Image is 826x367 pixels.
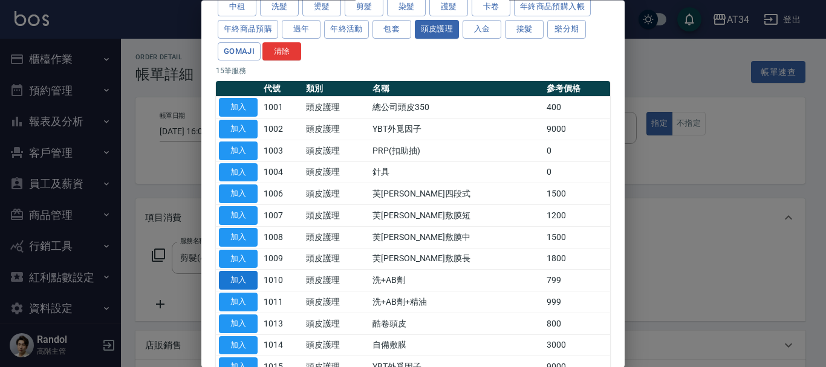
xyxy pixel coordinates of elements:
td: 頭皮護理 [303,313,369,335]
button: 年終活動 [324,20,369,39]
button: 接髮 [505,20,544,39]
td: 1008 [261,227,303,248]
th: 類別 [303,82,369,97]
button: 過年 [282,20,320,39]
td: 0 [544,162,610,184]
button: 包套 [372,20,411,39]
button: 加入 [219,207,258,226]
td: 1006 [261,183,303,205]
button: 清除 [262,42,301,61]
button: 頭皮護理 [415,20,460,39]
td: 酷卷頭皮 [369,313,544,335]
td: 頭皮護理 [303,140,369,162]
td: 洗+AB劑+精油 [369,291,544,313]
td: 1200 [544,205,610,227]
td: 1014 [261,335,303,357]
button: GOMAJI [218,42,261,61]
td: 1800 [544,248,610,270]
th: 代號 [261,82,303,97]
button: 加入 [219,163,258,182]
button: 入金 [463,20,501,39]
td: 芙[PERSON_NAME]敷膜中 [369,227,544,248]
th: 名稱 [369,82,544,97]
td: 1010 [261,270,303,291]
td: 芙[PERSON_NAME]敷膜長 [369,248,544,270]
button: 加入 [219,141,258,160]
td: 799 [544,270,610,291]
td: 1002 [261,119,303,140]
td: 1003 [261,140,303,162]
td: 自備敷膜 [369,335,544,357]
td: 總公司頭皮350 [369,97,544,119]
td: 頭皮護理 [303,97,369,119]
button: 加入 [219,228,258,247]
td: 999 [544,291,610,313]
button: 加入 [219,293,258,312]
td: 頭皮護理 [303,291,369,313]
td: 頭皮護理 [303,270,369,291]
td: 400 [544,97,610,119]
button: 加入 [219,99,258,117]
button: 年終商品預購 [218,20,278,39]
td: 0 [544,140,610,162]
button: 加入 [219,271,258,290]
td: 芙[PERSON_NAME]四段式 [369,183,544,205]
td: 3000 [544,335,610,357]
td: 頭皮護理 [303,335,369,357]
td: 頭皮護理 [303,183,369,205]
button: 加入 [219,314,258,333]
td: 洗+AB劑 [369,270,544,291]
td: 1001 [261,97,303,119]
td: YBT外覓因子 [369,119,544,140]
td: 1011 [261,291,303,313]
td: 1009 [261,248,303,270]
td: 頭皮護理 [303,119,369,140]
td: 1500 [544,183,610,205]
button: 加入 [219,336,258,355]
td: 頭皮護理 [303,162,369,184]
td: 800 [544,313,610,335]
button: 加入 [219,250,258,268]
td: 頭皮護理 [303,205,369,227]
th: 參考價格 [544,82,610,97]
button: 加入 [219,185,258,204]
td: 1500 [544,227,610,248]
td: 9000 [544,119,610,140]
td: 針具 [369,162,544,184]
td: 1007 [261,205,303,227]
td: 1004 [261,162,303,184]
td: 頭皮護理 [303,227,369,248]
td: PRP(扣助抽) [369,140,544,162]
p: 15 筆服務 [216,66,610,77]
td: 芙[PERSON_NAME]敷膜短 [369,205,544,227]
td: 1013 [261,313,303,335]
td: 頭皮護理 [303,248,369,270]
button: 加入 [219,120,258,139]
button: 樂分期 [547,20,586,39]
